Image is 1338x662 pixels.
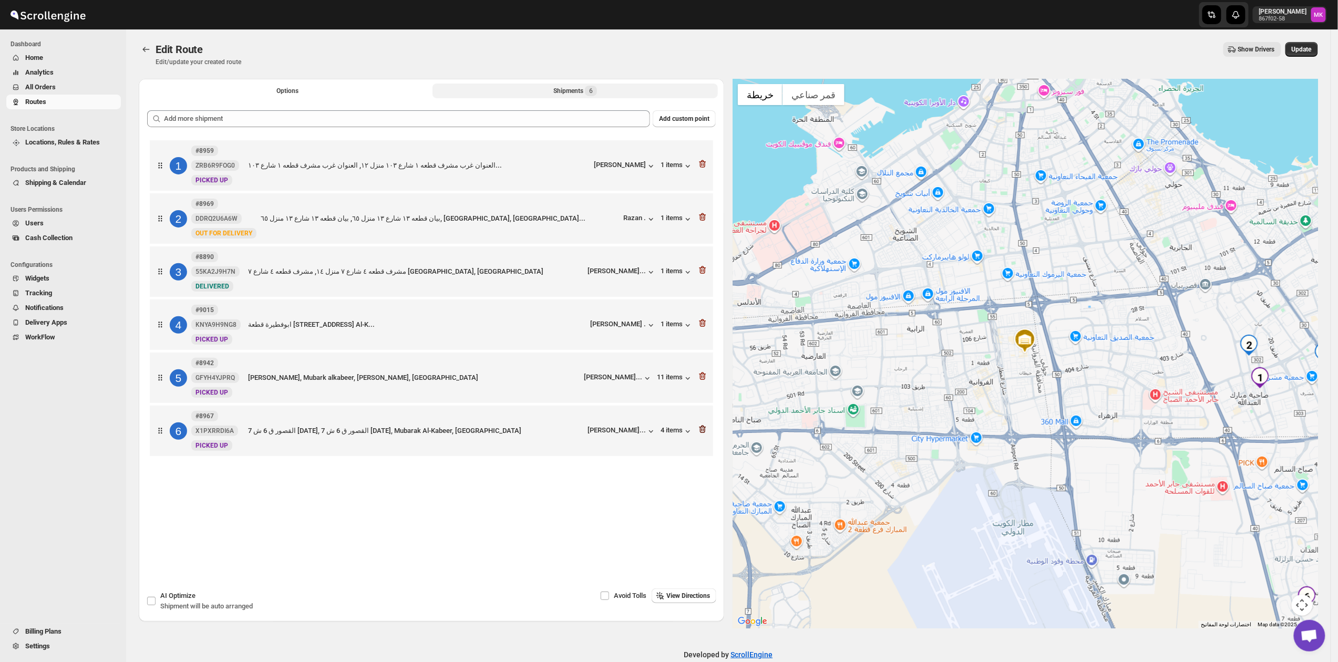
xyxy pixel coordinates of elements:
button: Home [6,50,121,65]
b: #8942 [195,359,214,367]
span: 55KA2J9H7N [195,267,235,276]
a: ScrollEngine [731,650,773,659]
button: Show Drivers [1223,42,1281,57]
span: ZRB6R9FOG0 [195,161,235,170]
a: دردشة مفتوحة [1294,620,1325,651]
span: PICKED UP [195,177,228,184]
b: #8967 [195,412,214,420]
span: Home [25,54,43,61]
button: 11 items [657,373,693,384]
span: WorkFlow [25,333,55,341]
div: [PERSON_NAME]... [584,373,642,381]
button: عناصر التحكّم بطريقة عرض الخريطة [1292,595,1313,616]
div: 4#9015KNYA9H9NG8NewPICKED UPابوفطيرة قطعة [STREET_ADDRESS] Al-K...[PERSON_NAME] .1 items [150,299,713,350]
a: ‏فتح هذه المنطقة في "خرائط Google" (يؤدي ذلك إلى فتح نافذة جديدة) [735,615,770,628]
div: العنوان غرب مشرف قطعه ١ شارع ١٠٣ منزل ١٢, العنوان غرب مشرف قطعه ١ شارع ١٠٣... [248,160,590,171]
span: Show Drivers [1238,45,1275,54]
button: عرض خريطة الشارع [738,84,783,105]
div: ابوفطيرة قطعة [STREET_ADDRESS] Al-K... [248,319,586,330]
span: Shipping & Calendar [25,179,86,187]
button: All Route Options [145,84,430,98]
span: Mostafa Khalifa [1311,7,1326,22]
button: Add custom point [653,110,716,127]
span: Widgets [25,274,49,282]
button: Billing Plans [6,624,121,639]
span: Users [25,219,44,227]
b: #9015 [195,306,214,314]
span: DELIVERED [195,283,229,290]
b: #8890 [195,253,214,261]
button: [PERSON_NAME] . [590,320,656,330]
button: 1 items [661,161,693,171]
span: Analytics [25,68,54,76]
span: Products and Shipping [11,165,121,173]
div: مشرف قطعه ٤ شارع ٧ منزل ١٤, مشرف قطعه ٤ شارع ٧ [GEOGRAPHIC_DATA], [GEOGRAPHIC_DATA] [248,266,583,277]
div: 6 [1296,586,1318,607]
div: 6#8967X1PXRRDI6ANewPICKED UPالقصور ق 6 ش 7 [DATE], القصور ق 6 ش 7 [DATE], Mubarak Al-Kabeer, [GEO... [150,406,713,456]
span: DDRQ2U6A6W [195,214,238,223]
span: Dashboard [11,40,121,48]
div: 4 [170,316,187,334]
button: User menu [1253,6,1327,23]
div: 2#8969DDRQ2U6A6WNewOUT FOR DELIVERYبيان قطعه ١٣ شارع ١٣ منزل ٦٥, بيان قطعه ١٣ شارع ١٣ منزل ٦٥, [G... [150,193,713,244]
button: Update [1285,42,1318,57]
span: Users Permissions [11,205,121,214]
span: Routes [25,98,46,106]
div: 3#889055KA2J9H7NNewDELIVEREDمشرف قطعه ٤ شارع ٧ منزل ١٤, مشرف قطعه ٤ شارع ٧ [GEOGRAPHIC_DATA], [GE... [150,246,713,297]
span: Shipment will be auto arranged [160,602,253,610]
div: 3 [170,263,187,281]
div: 2 [170,210,187,227]
span: X1PXRRDI6A [195,427,234,435]
button: Delivery Apps [6,315,121,330]
span: Edit Route [156,43,203,56]
span: All Orders [25,83,56,91]
span: Store Locations [11,125,121,133]
b: #8959 [195,147,214,154]
div: 5 [170,369,187,387]
button: Shipping & Calendar [6,175,121,190]
div: القصور ق 6 ش 7 [DATE], القصور ق 6 ش 7 [DATE], Mubarak Al-Kabeer, [GEOGRAPHIC_DATA] [248,426,583,436]
p: 867f02-58 [1259,16,1307,22]
div: 2 [1239,335,1260,356]
span: Notifications [25,304,64,312]
button: View Directions [652,588,716,603]
span: Settings [25,642,50,650]
button: 1 items [661,320,693,330]
button: Routes [139,42,153,57]
span: Options [277,87,299,95]
span: Delivery Apps [25,318,67,326]
button: 1 items [661,214,693,224]
span: Avoid Tolls [614,592,646,599]
span: PICKED UP [195,389,228,396]
span: Locations, Rules & Rates [25,138,100,146]
button: Razan . [623,214,656,224]
button: Tracking [6,286,121,301]
button: Widgets [6,271,121,286]
span: Map data ©2025 [1258,622,1298,627]
span: View Directions [666,592,710,600]
button: [PERSON_NAME] [594,161,656,171]
span: OUT FOR DELIVERY [195,230,252,237]
button: Settings [6,639,121,654]
button: اختصارات لوحة المفاتيح [1201,621,1252,628]
span: PICKED UP [195,336,228,343]
button: All Orders [6,80,121,95]
div: 1 [1250,367,1271,388]
p: Developed by [684,649,773,660]
p: Edit/update your created route [156,58,241,66]
span: Add custom point [659,115,709,123]
button: Cash Collection [6,231,121,245]
button: WorkFlow [6,330,121,345]
button: 1 items [661,267,693,277]
input: Add more shipment [164,110,650,127]
span: GFYH4YJPRQ [195,374,235,382]
div: [PERSON_NAME]... [588,267,646,275]
span: PICKED UP [195,442,228,449]
div: [PERSON_NAME], Mubark alkabeer, [PERSON_NAME], [GEOGRAPHIC_DATA] [248,373,580,383]
div: بيان قطعه ١٣ شارع ١٣ منزل ٦٥, بيان قطعه ١٣ شارع ١٣ منزل ٦٥, [GEOGRAPHIC_DATA], [GEOGRAPHIC_DATA]... [261,213,619,224]
span: AI Optimize [160,592,195,599]
div: 4 items [661,426,693,437]
button: Locations, Rules & Rates [6,135,121,150]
